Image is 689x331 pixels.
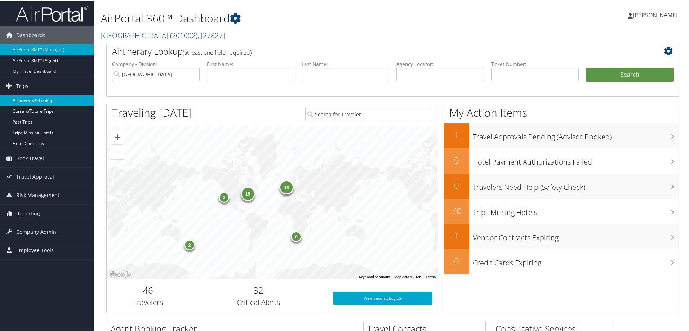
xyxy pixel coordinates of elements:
h3: Credit Cards Expiring [473,254,679,267]
div: 18 [279,179,294,194]
span: Reporting [16,204,40,222]
h2: 32 [195,283,322,296]
a: 1Vendor Contracts Expiring [444,223,679,249]
h3: Critical Alerts [195,297,322,307]
h2: 0 [444,153,469,166]
h2: 0 [444,179,469,191]
span: Travel Approval [16,167,54,185]
h1: Traveling [DATE] [112,104,192,120]
span: Employee Tools [16,241,54,259]
h1: My Action Items [444,104,679,120]
h3: Hotel Payment Authorizations Failed [473,153,679,166]
span: ( 201002 ) [170,30,197,40]
h2: 1 [444,128,469,140]
h2: 1 [444,229,469,241]
button: Zoom out [110,144,125,158]
a: Open this area in Google Maps (opens a new window) [108,269,132,279]
h2: 70 [444,204,469,216]
h3: Travelers [112,297,184,307]
a: 70Trips Missing Hotels [444,198,679,223]
span: Book Travel [16,149,44,167]
h3: Trips Missing Hotels [473,203,679,217]
a: 0Credit Cards Expiring [444,249,679,274]
div: 15 [240,186,255,200]
span: , [ 27827 ] [197,30,225,40]
button: Zoom in [110,129,125,144]
a: [GEOGRAPHIC_DATA] [101,30,225,40]
a: 1Travel Approvals Pending (Advisor Booked) [444,122,679,148]
input: Search for Traveler [305,107,432,120]
label: Company - Division: [112,60,200,67]
span: Dashboards [16,26,45,44]
img: airportal-logo.png [16,5,88,22]
h2: 46 [112,283,184,296]
a: Terms (opens in new tab) [426,274,436,278]
a: [PERSON_NAME] [628,4,685,25]
label: Ticket Number: [491,60,579,67]
h2: 0 [444,254,469,267]
h1: AirPortal 360™ Dashboard [101,10,490,25]
span: (at least one field required) [183,48,252,56]
a: View SecurityLogic® [333,291,432,304]
div: 2 [184,238,195,249]
button: Search [586,67,674,81]
span: Risk Management [16,185,59,203]
h3: Travelers Need Help (Safety Check) [473,178,679,192]
a: 0Travelers Need Help (Safety Check) [444,173,679,198]
span: Company Admin [16,222,56,240]
button: Keyboard shortcuts [359,274,390,279]
h3: Travel Approvals Pending (Advisor Booked) [473,128,679,141]
img: Google [108,269,132,279]
label: Last Name: [302,60,389,67]
span: Map data ©2025 [394,274,421,278]
h2: Airtinerary Lookup [112,45,626,57]
label: First Name: [207,60,294,67]
div: 8 [291,231,302,241]
h3: Vendor Contracts Expiring [473,228,679,242]
span: Trips [16,76,28,94]
span: [PERSON_NAME] [633,10,677,18]
a: 0Hotel Payment Authorizations Failed [444,148,679,173]
div: 3 [219,191,230,202]
label: Agency Locator: [396,60,484,67]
